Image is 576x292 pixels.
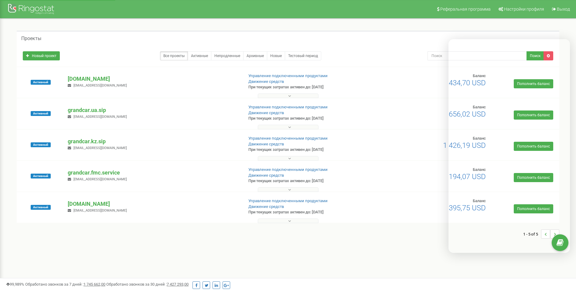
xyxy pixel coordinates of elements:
p: При текущих затратах активен до: [DATE] [248,147,374,153]
a: Движение средств [248,110,284,115]
p: [DOMAIN_NAME] [68,200,238,208]
span: [EMAIL_ADDRESS][DOMAIN_NAME] [73,115,127,119]
span: Активный [31,111,51,116]
iframe: Intercom live chat [448,39,570,253]
span: [EMAIL_ADDRESS][DOMAIN_NAME] [73,146,127,150]
p: При текущих затратах активен до: [DATE] [248,84,374,90]
span: Обработано звонков за 30 дней : [106,282,189,287]
a: Движение средств [248,79,284,84]
a: Управление подключенными продуктами [248,136,328,141]
input: Поиск [428,51,527,60]
u: 1 745 662,00 [84,282,105,287]
span: [EMAIL_ADDRESS][DOMAIN_NAME] [73,83,127,87]
a: Движение средств [248,173,284,178]
span: Активный [31,174,51,178]
a: Тестовый период [285,51,321,60]
span: [EMAIL_ADDRESS][DOMAIN_NAME] [73,209,127,212]
span: Активный [31,80,51,85]
span: Настройки профиля [504,7,544,12]
a: Управление подключенными продуктами [248,105,328,109]
span: Активный [31,142,51,147]
span: 1 426,19 USD [443,141,486,150]
span: Активный [31,205,51,210]
span: Выход [557,7,570,12]
iframe: Intercom live chat [555,258,570,272]
span: Обработано звонков за 7 дней : [25,282,105,287]
p: При текущих затратах активен до: [DATE] [248,178,374,184]
a: Архивные [243,51,267,60]
a: Управление подключенными продуктами [248,167,328,172]
a: Новый проект [23,51,60,60]
h5: Проекты [21,36,41,41]
a: Управление подключенными продуктами [248,199,328,203]
p: grandcar.kz.sip [68,138,238,145]
a: Движение средств [248,204,284,209]
p: [DOMAIN_NAME] [68,75,238,83]
span: 99,989% [6,282,24,287]
a: Движение средств [248,142,284,146]
p: При текущих затратах активен до: [DATE] [248,209,374,215]
p: grandcar.ua.sip [68,106,238,114]
span: [EMAIL_ADDRESS][DOMAIN_NAME] [73,177,127,181]
a: Все проекты [160,51,188,60]
a: Управление подключенными продуктами [248,73,328,78]
u: 7 427 293,00 [167,282,189,287]
span: Реферальная программа [440,7,491,12]
p: При текущих затратах активен до: [DATE] [248,116,374,121]
a: Новые [267,51,285,60]
a: Активные [188,51,211,60]
a: Непродленные [211,51,244,60]
p: grandcar.fmc.service [68,169,238,177]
